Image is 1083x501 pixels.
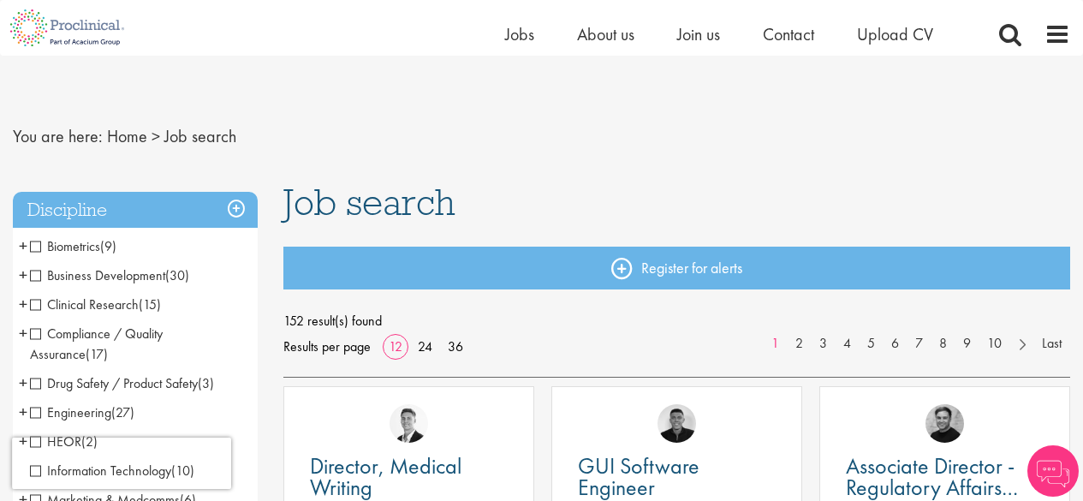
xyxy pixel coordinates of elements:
a: 4 [835,334,860,354]
span: Compliance / Quality Assurance [30,325,163,363]
a: Associate Director - Regulatory Affairs Consultant [846,456,1044,498]
span: (3) [198,374,214,392]
img: Christian Andersen [658,404,696,443]
span: Job search [164,125,236,147]
a: Last [1033,334,1070,354]
span: (15) [139,295,161,313]
span: + [19,320,27,346]
span: Business Development [30,266,165,284]
span: + [19,370,27,396]
a: 36 [442,337,469,355]
span: (2) [81,432,98,450]
span: Clinical Research [30,295,161,313]
iframe: reCAPTCHA [12,438,231,489]
a: 3 [811,334,836,354]
a: 5 [859,334,884,354]
a: 10 [979,334,1010,354]
span: (17) [86,345,108,363]
a: 1 [763,334,788,354]
span: + [19,428,27,454]
a: Director, Medical Writing [310,456,508,498]
span: > [152,125,160,147]
a: Contact [763,23,814,45]
a: breadcrumb link [107,125,147,147]
span: + [19,291,27,317]
a: 12 [383,337,408,355]
span: (27) [111,403,134,421]
span: HEOR [30,432,81,450]
span: HEOR [30,432,98,450]
a: 2 [787,334,812,354]
a: 8 [931,334,955,354]
span: Engineering [30,403,134,421]
span: Job search [283,179,455,225]
a: Register for alerts [283,247,1070,289]
span: You are here: [13,125,103,147]
span: Clinical Research [30,295,139,313]
span: + [19,233,27,259]
a: 24 [412,337,438,355]
img: Peter Duvall [925,404,964,443]
a: 7 [907,334,931,354]
span: Drug Safety / Product Safety [30,374,198,392]
span: (9) [100,237,116,255]
a: 9 [955,334,979,354]
span: Biometrics [30,237,100,255]
span: 152 result(s) found [283,308,1070,334]
a: 6 [883,334,907,354]
img: George Watson [390,404,428,443]
span: + [19,262,27,288]
img: Chatbot [1027,445,1079,497]
a: Jobs [505,23,534,45]
span: Business Development [30,266,189,284]
span: + [19,399,27,425]
a: Upload CV [857,23,933,45]
a: About us [577,23,634,45]
span: Results per page [283,334,371,360]
span: (30) [165,266,189,284]
span: Engineering [30,403,111,421]
a: GUI Software Engineer [578,456,776,498]
span: Biometrics [30,237,116,255]
h3: Discipline [13,192,258,229]
span: Drug Safety / Product Safety [30,374,214,392]
a: Join us [677,23,720,45]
